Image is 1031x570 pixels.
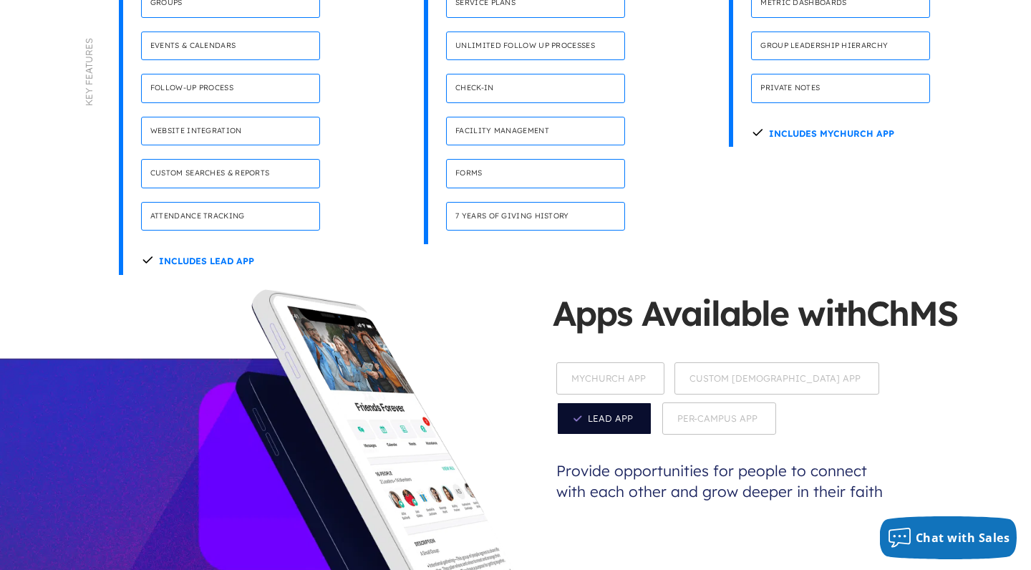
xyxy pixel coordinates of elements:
[446,202,625,231] h4: 7 years of giving history
[916,530,1010,546] span: Chat with Sales
[141,159,320,188] h4: Custom searches & reports
[446,74,625,103] h4: Check-in
[141,244,254,274] h4: Includes Lead App
[556,402,652,435] span: Lead App
[751,117,894,147] h4: Includes Mychurch App
[674,362,879,395] span: Custom [DEMOGRAPHIC_DATA] App
[880,516,1017,559] button: Chat with Sales
[751,32,930,61] h4: Group leadership hierarchy
[446,32,625,61] h4: Unlimited follow up processes
[556,362,664,395] span: MyChurch App
[141,117,320,146] h4: Website integration
[553,439,896,523] p: Provide opportunities for people to connect with each other and grow deeper in their faith
[751,74,930,103] h4: Private notes
[141,202,320,231] h4: Attendance tracking
[446,117,625,146] h4: Facility management
[141,74,320,103] h4: Follow-up process
[866,291,957,334] span: ChMS
[662,402,776,435] span: Per-Campus App
[446,159,625,188] h4: Forms
[141,32,320,61] h4: Events & calendars
[553,289,982,359] h5: Apps Available with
